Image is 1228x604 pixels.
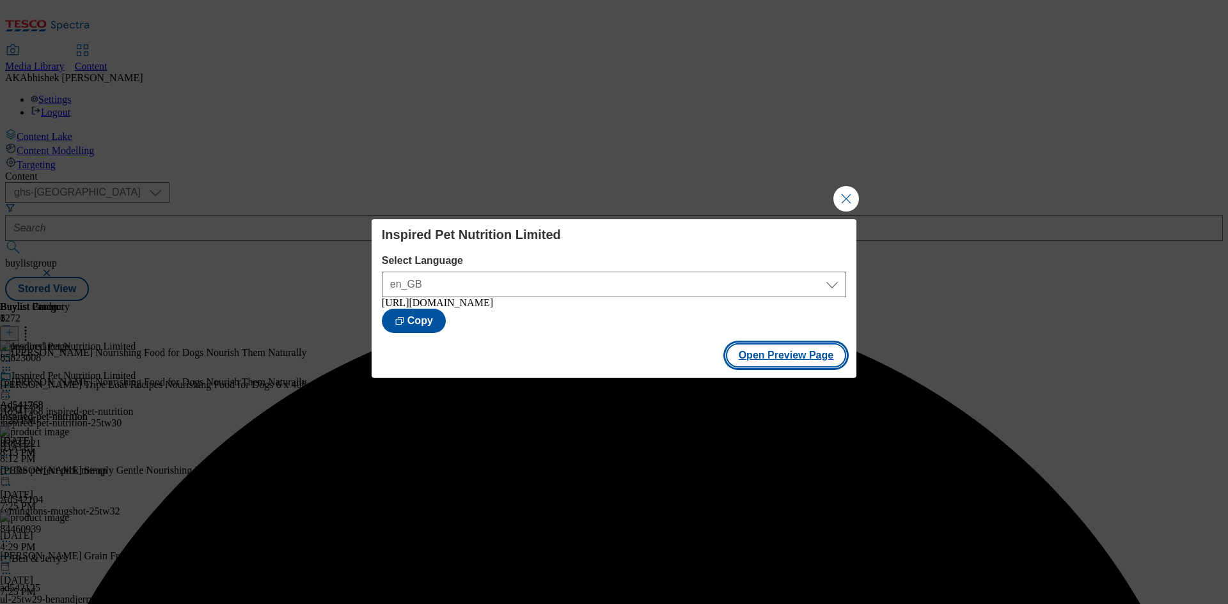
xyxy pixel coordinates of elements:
div: [URL][DOMAIN_NAME] [382,297,846,309]
button: Open Preview Page [726,343,847,368]
button: Close Modal [833,186,859,212]
div: Modal [372,219,856,378]
h4: Inspired Pet Nutrition Limited [382,227,846,242]
label: Select Language [382,255,846,267]
button: Copy [382,309,446,333]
